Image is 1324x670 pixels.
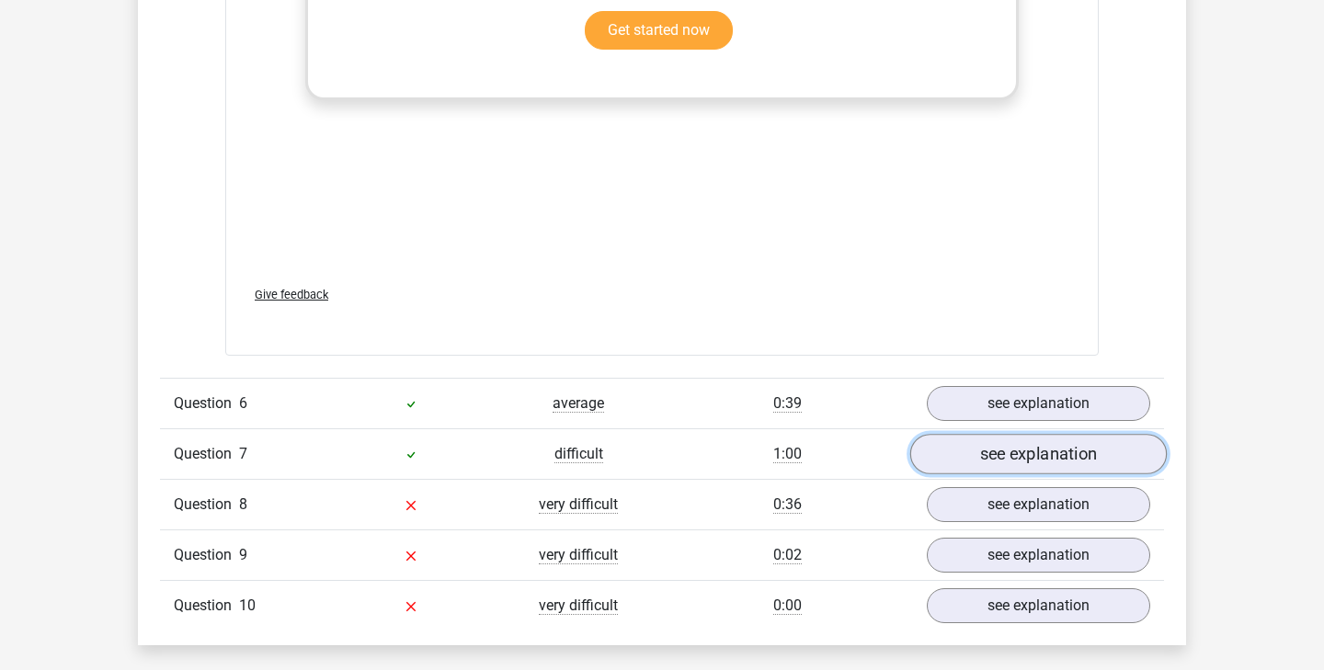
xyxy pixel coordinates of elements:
span: Give feedback [255,288,328,301]
span: difficult [554,445,603,463]
span: 10 [239,596,256,614]
a: see explanation [927,538,1150,573]
span: 6 [239,394,247,412]
span: very difficult [539,495,618,514]
a: see explanation [927,588,1150,623]
a: see explanation [927,487,1150,522]
span: Question [174,544,239,566]
span: 0:39 [773,394,802,413]
a: see explanation [927,386,1150,421]
span: 0:00 [773,596,802,615]
span: Question [174,494,239,516]
span: 1:00 [773,445,802,463]
span: 0:36 [773,495,802,514]
a: Get started now [585,11,733,50]
span: very difficult [539,546,618,564]
span: very difficult [539,596,618,615]
span: 0:02 [773,546,802,564]
span: Question [174,392,239,414]
a: see explanation [910,434,1167,474]
span: 9 [239,546,247,563]
span: Question [174,443,239,465]
span: 8 [239,495,247,513]
span: Question [174,595,239,617]
span: 7 [239,445,247,462]
span: average [553,394,604,413]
